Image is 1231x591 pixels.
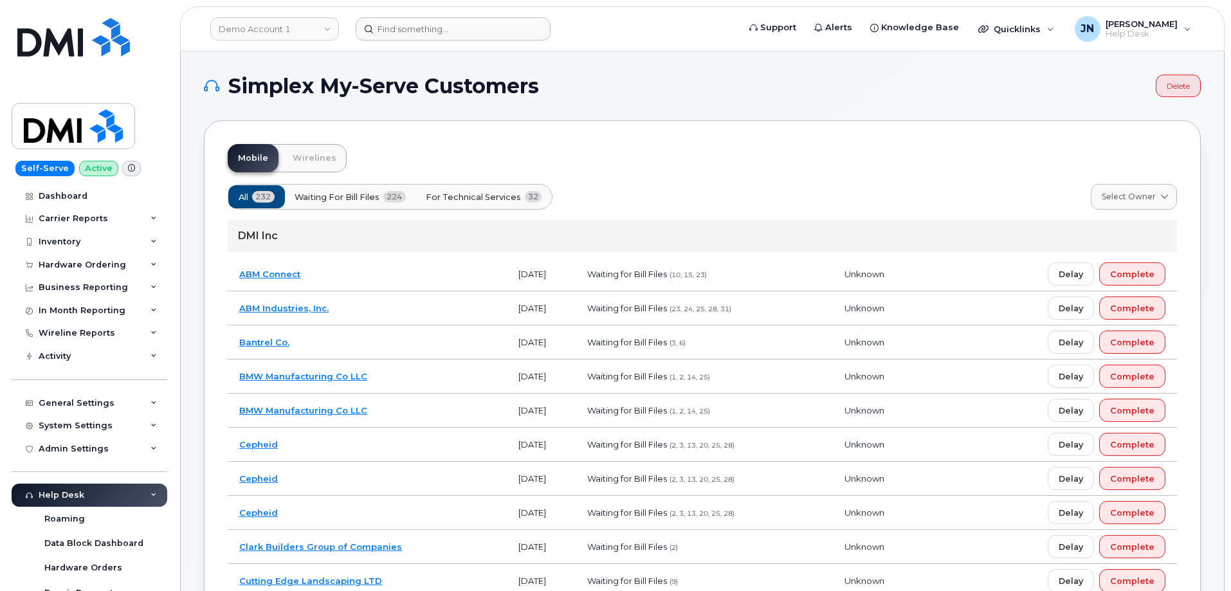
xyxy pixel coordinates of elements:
[1059,302,1083,314] span: Delay
[670,407,710,415] span: (1, 2, 14, 25)
[844,337,884,347] span: Unknown
[1099,296,1165,320] button: Complete
[383,191,406,203] span: 224
[1110,268,1154,280] span: Complete
[1099,365,1165,388] button: Complete
[670,441,734,450] span: (2, 3, 13, 20, 25, 28)
[1059,541,1083,553] span: Delay
[239,337,289,347] a: Bantrel Co.
[670,577,678,586] span: (9)
[844,576,884,586] span: Unknown
[670,509,734,518] span: (2, 3, 13, 20, 25, 28)
[1059,507,1083,519] span: Delay
[1099,501,1165,524] button: Complete
[228,144,278,172] a: Mobile
[282,144,347,172] a: Wirelines
[844,541,884,552] span: Unknown
[1059,439,1083,451] span: Delay
[844,507,884,518] span: Unknown
[1110,507,1154,519] span: Complete
[1059,575,1083,587] span: Delay
[507,291,576,325] td: [DATE]
[587,473,667,484] span: Waiting for Bill Files
[228,77,539,96] span: Simplex My-Serve Customers
[844,405,884,415] span: Unknown
[670,305,731,313] span: (23, 24, 25, 28, 31)
[844,439,884,450] span: Unknown
[587,337,667,347] span: Waiting for Bill Files
[1102,191,1156,203] span: Select Owner
[239,576,382,586] a: Cutting Edge Landscaping LTD
[1048,296,1094,320] button: Delay
[1110,541,1154,553] span: Complete
[1048,467,1094,490] button: Delay
[1048,535,1094,558] button: Delay
[1156,75,1201,97] a: Delete
[1099,399,1165,422] button: Complete
[844,269,884,279] span: Unknown
[1099,535,1165,558] button: Complete
[239,507,278,518] a: Cepheid
[1059,268,1083,280] span: Delay
[1099,467,1165,490] button: Complete
[295,191,379,203] span: Waiting for Bill Files
[1110,302,1154,314] span: Complete
[1110,439,1154,451] span: Complete
[239,269,300,279] a: ABM Connect
[239,371,367,381] a: BMW Manufacturing Co LLC
[525,191,542,203] span: 32
[239,541,402,552] a: Clark Builders Group of Companies
[239,303,329,313] a: ABM Industries, Inc.
[844,371,884,381] span: Unknown
[1110,575,1154,587] span: Complete
[587,439,667,450] span: Waiting for Bill Files
[507,325,576,359] td: [DATE]
[1048,262,1094,286] button: Delay
[1099,262,1165,286] button: Complete
[1110,370,1154,383] span: Complete
[239,405,367,415] a: BMW Manufacturing Co LLC
[1110,473,1154,485] span: Complete
[670,475,734,484] span: (2, 3, 13, 20, 25, 28)
[670,543,678,552] span: (2)
[587,576,667,586] span: Waiting for Bill Files
[587,269,667,279] span: Waiting for Bill Files
[1110,405,1154,417] span: Complete
[1099,433,1165,456] button: Complete
[228,220,1177,252] div: DMI Inc
[670,271,707,279] span: (10, 15, 23)
[1059,405,1083,417] span: Delay
[587,303,667,313] span: Waiting for Bill Files
[1048,331,1094,354] button: Delay
[507,257,576,291] td: [DATE]
[670,339,686,347] span: (3, 6)
[1110,336,1154,349] span: Complete
[1048,433,1094,456] button: Delay
[587,405,667,415] span: Waiting for Bill Files
[1091,184,1177,210] a: Select Owner
[507,496,576,530] td: [DATE]
[670,373,710,381] span: (1, 2, 14, 25)
[587,371,667,381] span: Waiting for Bill Files
[1059,473,1083,485] span: Delay
[1048,399,1094,422] button: Delay
[587,541,667,552] span: Waiting for Bill Files
[239,439,278,450] a: Cepheid
[844,303,884,313] span: Unknown
[1059,336,1083,349] span: Delay
[507,530,576,564] td: [DATE]
[1059,370,1083,383] span: Delay
[1048,501,1094,524] button: Delay
[507,428,576,462] td: [DATE]
[507,462,576,496] td: [DATE]
[507,394,576,428] td: [DATE]
[844,473,884,484] span: Unknown
[507,359,576,394] td: [DATE]
[587,507,667,518] span: Waiting for Bill Files
[1048,365,1094,388] button: Delay
[426,191,521,203] span: For Technical Services
[239,473,278,484] a: Cepheid
[1099,331,1165,354] button: Complete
